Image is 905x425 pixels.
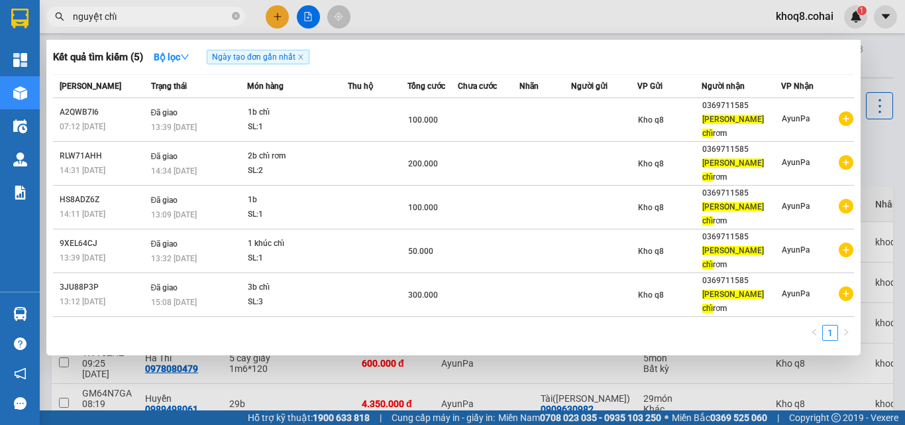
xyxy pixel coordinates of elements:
span: Đã giao [151,283,178,292]
span: Kho q8 [638,247,664,256]
div: 0369711585 [702,186,780,200]
span: notification [14,367,27,380]
span: Thu hộ [348,82,373,91]
span: Đã giao [151,239,178,249]
span: plus-circle [839,199,853,213]
span: VP Nhận [781,82,814,91]
span: Đã giao [151,196,178,205]
div: SL: 1 [248,251,347,266]
button: right [838,325,854,341]
div: SL: 1 [248,208,347,222]
span: 14:11 [DATE] [60,210,105,219]
span: 13:09 [DATE] [151,210,197,219]
span: [PERSON_NAME] chỉ [702,158,764,182]
li: Previous Page [806,325,822,341]
span: question-circle [14,337,27,350]
div: rơm [702,156,780,184]
div: rơm [702,244,780,272]
span: 200.000 [408,159,438,168]
img: warehouse-icon [13,307,27,321]
span: 100.000 [408,203,438,212]
span: Người gửi [571,82,608,91]
span: 14:31 [DATE] [60,166,105,175]
span: VP Gửi [637,82,663,91]
span: [PERSON_NAME] chỉ [702,202,764,225]
span: [PERSON_NAME] chỉ [702,290,764,313]
div: 1b [248,193,347,208]
span: close [297,54,304,60]
span: Kho q8 [638,203,664,212]
div: rơm [702,200,780,228]
img: logo-vxr [11,9,28,29]
span: 50.000 [408,247,433,256]
input: Tìm tên, số ĐT hoặc mã đơn [73,9,229,24]
li: Next Page [838,325,854,341]
span: 15:08 [DATE] [151,298,197,307]
span: AyunPa [782,114,810,123]
span: AyunPa [782,158,810,167]
span: [PERSON_NAME] chỉ [702,246,764,269]
img: warehouse-icon [13,119,27,133]
img: dashboard-icon [13,53,27,67]
span: 13:39 [DATE] [60,253,105,263]
div: 1 khúc chỉ [248,237,347,251]
span: Đã giao [151,108,178,117]
span: Chưa cước [458,82,497,91]
img: warehouse-icon [13,152,27,166]
span: down [180,52,189,62]
div: 0369711585 [702,143,780,156]
div: RLW71AHH [60,149,147,163]
strong: Bộ lọc [154,52,189,62]
span: Kho q8 [638,115,664,125]
span: right [842,328,850,336]
span: AyunPa [782,289,810,298]
span: left [810,328,818,336]
span: message [14,397,27,410]
span: Ngày tạo đơn gần nhất [207,50,309,64]
span: Nhãn [519,82,539,91]
span: close-circle [232,11,240,23]
div: 0369711585 [702,230,780,244]
span: AyunPa [782,245,810,255]
span: [PERSON_NAME] chỉ [702,115,764,138]
div: 2b chỉ rơm [248,149,347,164]
span: Trạng thái [151,82,187,91]
span: Kho q8 [638,159,664,168]
img: warehouse-icon [13,86,27,100]
span: AyunPa [782,202,810,211]
span: [PERSON_NAME] [60,82,121,91]
span: search [55,12,64,21]
span: 07:12 [DATE] [60,122,105,131]
span: 13:32 [DATE] [151,254,197,263]
div: 3b chỉ [248,280,347,295]
div: SL: 3 [248,295,347,310]
div: A2QWB7I6 [60,105,147,119]
span: plus-circle [839,111,853,126]
div: 1b chỉ [248,105,347,120]
li: 1 [822,325,838,341]
span: close-circle [232,12,240,20]
span: plus-circle [839,243,853,257]
img: solution-icon [13,186,27,200]
span: 100.000 [408,115,438,125]
button: left [806,325,822,341]
div: HS8ADZ6Z [60,193,147,207]
div: SL: 2 [248,164,347,178]
span: 300.000 [408,290,438,300]
div: 9XEL64CJ [60,237,147,251]
div: 0369711585 [702,99,780,113]
div: 3JU88P3P [60,280,147,294]
span: 14:34 [DATE] [151,166,197,176]
span: Đã giao [151,152,178,161]
div: SL: 1 [248,120,347,135]
div: 0369711585 [702,274,780,288]
span: Kho q8 [638,290,664,300]
span: Tổng cước [407,82,445,91]
span: 13:12 [DATE] [60,297,105,306]
h3: Kết quả tìm kiếm ( 5 ) [53,50,143,64]
span: 13:39 [DATE] [151,123,197,132]
span: plus-circle [839,155,853,170]
button: Bộ lọcdown [143,46,200,68]
span: plus-circle [839,286,853,301]
div: rơm [702,288,780,316]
